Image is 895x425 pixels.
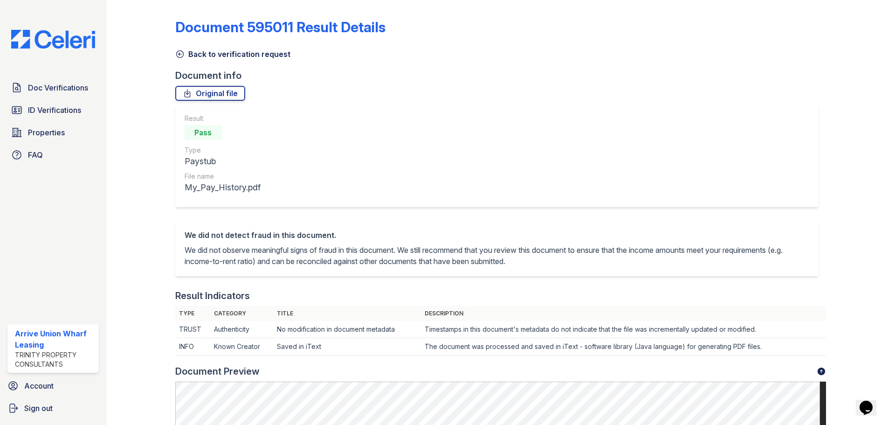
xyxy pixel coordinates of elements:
[7,123,99,142] a: Properties
[175,306,210,321] th: Type
[273,338,420,355] td: Saved in iText
[7,101,99,119] a: ID Verifications
[185,146,261,155] div: Type
[24,403,53,414] span: Sign out
[28,149,43,160] span: FAQ
[28,82,88,93] span: Doc Verifications
[28,105,81,116] span: ID Verifications
[210,338,273,355] td: Known Creator
[28,127,65,138] span: Properties
[273,321,420,338] td: No modification in document metadata
[175,49,290,60] a: Back to verification request
[185,230,809,241] div: We did not detect fraud in this document.
[185,181,261,194] div: My_Pay_History.pdf
[185,172,261,181] div: File name
[210,321,273,338] td: Authenticity
[175,365,260,378] div: Document Preview
[4,376,103,395] a: Account
[7,146,99,164] a: FAQ
[15,350,95,369] div: Trinity Property Consultants
[185,125,222,140] div: Pass
[24,380,54,391] span: Account
[175,289,250,302] div: Result Indicators
[175,321,210,338] td: TRUST
[175,338,210,355] td: INFO
[175,19,386,35] a: Document 595011 Result Details
[856,388,886,416] iframe: chat widget
[175,86,245,101] a: Original file
[4,399,103,418] a: Sign out
[210,306,273,321] th: Category
[185,114,261,123] div: Result
[421,306,826,321] th: Description
[273,306,420,321] th: Title
[421,338,826,355] td: The document was processed and saved in iText - software library (Java language) for generating P...
[185,244,809,267] p: We did not observe meaningful signs of fraud in this document. We still recommend that you review...
[185,155,261,168] div: Paystub
[4,30,103,49] img: CE_Logo_Blue-a8612792a0a2168367f1c8372b55b34899dd931a85d93a1a3d3e32e68fde9ad4.png
[7,78,99,97] a: Doc Verifications
[175,69,826,82] div: Document info
[15,328,95,350] div: Arrive Union Wharf Leasing
[421,321,826,338] td: Timestamps in this document's metadata do not indicate that the file was incrementally updated or...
